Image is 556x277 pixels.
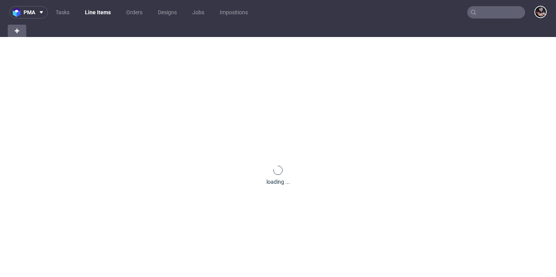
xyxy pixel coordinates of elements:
img: logo [13,8,24,17]
div: loading ... [266,178,290,186]
a: Orders [122,6,147,18]
a: Designs [153,6,181,18]
span: pma [24,10,35,15]
a: Jobs [188,6,209,18]
a: Impositions [215,6,253,18]
a: Line Items [80,6,115,18]
a: Tasks [51,6,74,18]
button: pma [9,6,48,18]
img: Sylwia Święćkowska [535,7,546,17]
